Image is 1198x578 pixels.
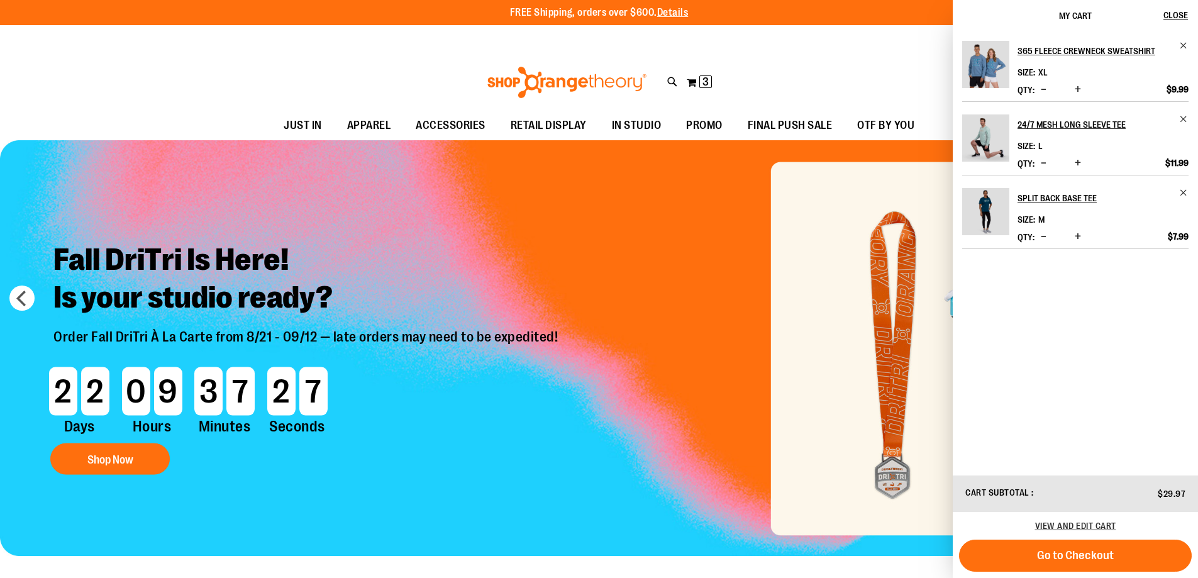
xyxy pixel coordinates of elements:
label: Qty [1018,85,1034,95]
span: 7 [226,367,255,416]
span: $7.99 [1168,231,1189,242]
h2: Split Back Base Tee [1018,188,1172,208]
span: L [1038,141,1043,151]
span: 9 [154,367,182,416]
span: $9.99 [1167,84,1189,95]
span: IN STUDIO [612,111,662,140]
span: RETAIL DISPLAY [511,111,587,140]
img: Split Back Base Tee [962,188,1009,235]
a: IN STUDIO [599,111,674,140]
span: Close [1163,10,1188,20]
h2: 24/7 Mesh Long Sleeve Tee [1018,114,1172,135]
span: My Cart [1059,11,1092,21]
span: M [1038,214,1045,225]
button: prev [9,286,35,311]
button: Increase product quantity [1072,231,1084,243]
a: Remove item [1179,188,1189,197]
p: Order Fall DriTri À La Carte from 8/21 - 09/12 — late orders may need to be expedited! [44,328,570,360]
dt: Size [1018,141,1035,151]
h2: Fall DriTri Is Here! Is your studio ready? [44,231,570,328]
span: 2 [81,367,109,416]
button: Increase product quantity [1072,157,1084,170]
span: 3 [702,75,709,88]
a: Remove item [1179,114,1189,124]
span: ACCESSORIES [416,111,485,140]
span: 3 [194,367,223,416]
span: Go to Checkout [1037,548,1114,562]
a: JUST IN [271,111,335,140]
a: Details [657,7,689,18]
span: $29.97 [1158,489,1185,499]
span: PROMO [686,111,723,140]
button: Increase product quantity [1072,84,1084,96]
li: Product [962,101,1189,175]
span: Days [47,416,111,437]
p: FREE Shipping, orders over $600. [510,6,689,20]
a: 365 Fleece Crewneck Sweatshirt [1018,41,1189,61]
a: ACCESSORIES [403,111,498,140]
a: OTF BY YOU [845,111,927,140]
a: 365 Fleece Crewneck Sweatshirt [962,41,1009,96]
dt: Size [1018,67,1035,77]
label: Qty [1018,232,1034,242]
span: FINAL PUSH SALE [748,111,833,140]
span: Cart Subtotal [965,487,1029,497]
img: 365 Fleece Crewneck Sweatshirt [962,41,1009,88]
span: APPAREL [347,111,391,140]
a: 24/7 Mesh Long Sleeve Tee [1018,114,1189,135]
button: Decrease product quantity [1038,84,1050,96]
span: Hours [120,416,184,437]
a: Split Back Base Tee [962,188,1009,243]
a: Remove item [1179,41,1189,50]
img: Shop Orangetheory [485,67,648,98]
button: Decrease product quantity [1038,157,1050,170]
button: Decrease product quantity [1038,231,1050,243]
span: 7 [299,367,328,416]
label: Qty [1018,158,1034,169]
a: RETAIL DISPLAY [498,111,599,140]
a: Fall DriTri Is Here!Is your studio ready? Order Fall DriTri À La Carte from 8/21 - 09/12 — late o... [44,231,570,481]
a: View and edit cart [1035,521,1116,531]
span: Minutes [192,416,257,437]
span: Seconds [265,416,330,437]
span: OTF BY YOU [857,111,914,140]
button: Shop Now [50,443,170,475]
a: PROMO [674,111,735,140]
a: FINAL PUSH SALE [735,111,845,140]
li: Product [962,175,1189,249]
span: 2 [267,367,296,416]
button: Go to Checkout [959,540,1192,572]
span: 2 [49,367,77,416]
li: Product [962,41,1189,101]
a: APPAREL [335,111,404,140]
span: JUST IN [284,111,322,140]
dt: Size [1018,214,1035,225]
span: 0 [122,367,150,416]
a: 24/7 Mesh Long Sleeve Tee [962,114,1009,170]
h2: 365 Fleece Crewneck Sweatshirt [1018,41,1172,61]
span: $11.99 [1165,157,1189,169]
img: 24/7 Mesh Long Sleeve Tee [962,114,1009,162]
a: Split Back Base Tee [1018,188,1189,208]
span: XL [1038,67,1048,77]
